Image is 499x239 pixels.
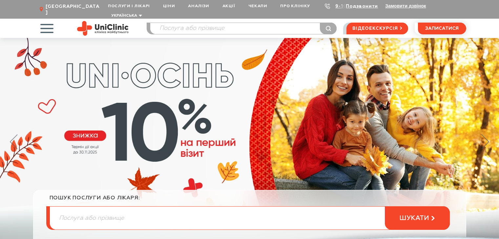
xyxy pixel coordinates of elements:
[346,4,378,9] a: Подзвонити
[346,23,408,34] a: відеоекскурсія
[352,23,398,34] span: відеоекскурсія
[385,206,450,230] button: шукати
[50,195,450,206] div: пошук послуги або лікаря:
[50,207,449,230] input: Послуга або прізвище
[385,3,426,9] button: Замовити дзвінок
[335,4,350,9] a: 9-103
[418,23,466,34] button: записатися
[111,14,137,18] span: Українська
[425,26,459,31] span: записатися
[150,23,337,34] input: Послуга або прізвище
[77,21,129,36] img: Uniclinic
[46,4,101,15] span: [GEOGRAPHIC_DATA]
[110,13,142,18] button: Українська
[399,214,429,222] span: шукати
